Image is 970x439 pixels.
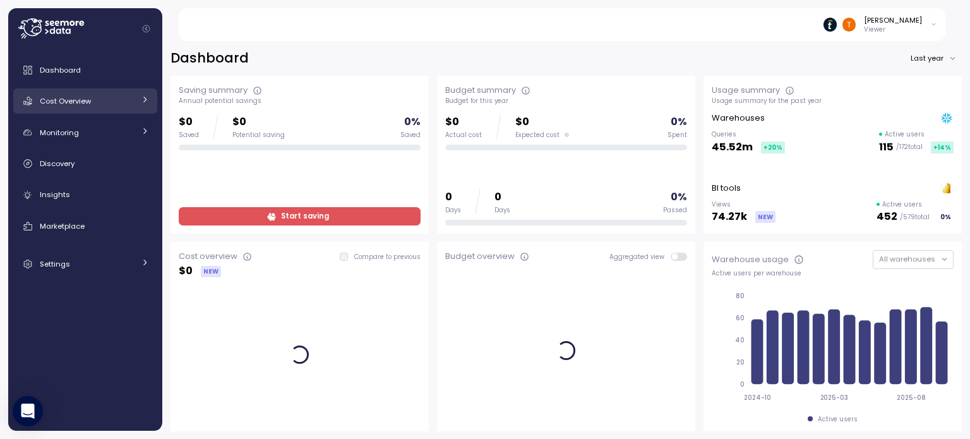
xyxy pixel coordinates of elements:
[179,97,421,105] div: Annual potential savings
[40,221,85,231] span: Marketplace
[494,206,510,215] div: Days
[171,49,249,68] h2: Dashboard
[515,114,569,131] p: $0
[744,394,771,402] tspan: 2024-10
[712,84,780,97] div: Usage summary
[445,114,482,131] p: $0
[740,380,745,388] tspan: 0
[842,18,856,31] img: ACg8ocJml0foWApaOMQy2-PyKNIfXiH2V-KiQM1nFjw1XwMASpq_4A=s96-c
[515,131,560,140] span: Expected cost
[896,143,923,152] p: / 172 total
[13,120,157,145] a: Monitoring
[40,128,79,138] span: Monitoring
[931,141,954,153] div: +14 %
[445,250,515,263] div: Budget overview
[873,250,954,268] button: All warehouses
[404,114,421,131] p: 0 %
[877,208,897,226] p: 452
[885,130,925,139] p: Active users
[13,213,157,239] a: Marketplace
[712,130,785,139] p: Queries
[179,250,237,263] div: Cost overview
[712,139,753,156] p: 45.52m
[40,189,70,200] span: Insights
[40,259,70,269] span: Settings
[712,269,954,278] div: Active users per warehouse
[179,207,421,226] a: Start saving
[671,189,687,206] p: 0 %
[445,131,482,140] div: Actual cost
[879,254,935,264] span: All warehouses
[494,189,510,206] p: 0
[712,182,741,195] p: BI tools
[823,18,837,31] img: 6714de1ca73de131760c52a6.PNG
[938,211,954,223] div: 0 %
[445,97,687,105] div: Budget for this year
[736,358,745,366] tspan: 20
[179,263,193,280] p: $ 0
[40,65,81,75] span: Dashboard
[13,57,157,83] a: Dashboard
[40,96,91,106] span: Cost Overview
[736,314,745,322] tspan: 60
[179,114,199,131] p: $0
[820,394,849,402] tspan: 2025-03
[671,114,687,131] p: 0 %
[445,189,461,206] p: 0
[668,131,687,140] div: Spent
[13,396,43,426] div: Open Intercom Messenger
[400,131,421,140] div: Saved
[910,49,962,68] button: Last year
[879,139,894,156] p: 115
[138,24,154,33] button: Collapse navigation
[735,336,745,344] tspan: 40
[755,211,775,223] div: NEW
[40,159,75,169] span: Discovery
[354,253,421,262] p: Compare to previous
[712,112,765,124] p: Warehouses
[201,266,221,277] div: NEW
[179,84,248,97] div: Saving summary
[179,131,199,140] div: Saved
[13,183,157,208] a: Insights
[663,206,687,215] div: Passed
[736,292,745,300] tspan: 80
[712,200,775,209] p: Views
[232,114,285,131] p: $0
[232,131,285,140] div: Potential saving
[281,208,329,225] span: Start saving
[712,97,954,105] div: Usage summary for the past year
[712,253,789,266] div: Warehouse usage
[818,415,858,424] div: Active users
[864,15,922,25] div: [PERSON_NAME]
[900,213,930,222] p: / 579 total
[864,25,922,34] p: Viewer
[445,206,461,215] div: Days
[897,394,926,402] tspan: 2025-08
[13,251,157,277] a: Settings
[13,88,157,114] a: Cost Overview
[712,208,747,226] p: 74.27k
[609,253,671,261] span: Aggregated view
[761,141,785,153] div: +20 %
[882,200,922,209] p: Active users
[13,151,157,176] a: Discovery
[445,84,516,97] div: Budget summary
